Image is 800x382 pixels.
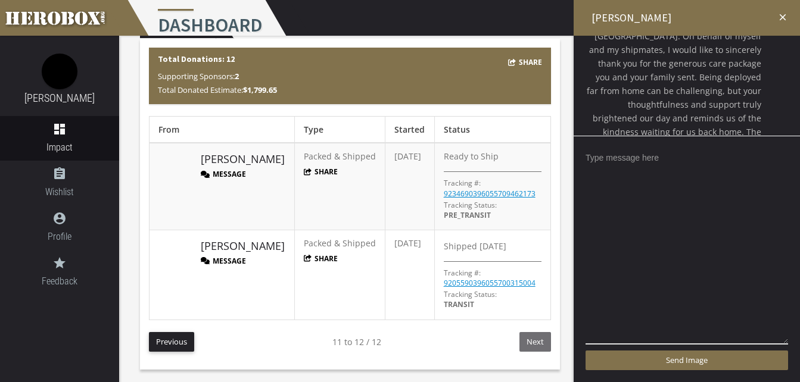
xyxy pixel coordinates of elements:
[666,355,708,365] span: Send Image
[149,48,551,104] div: Total Donations: 12
[385,117,434,143] th: Started
[42,54,77,89] img: image
[385,230,434,320] td: [DATE]
[519,332,551,352] button: Next
[434,117,551,143] th: Status
[304,253,338,264] button: Share
[777,12,788,23] i: close
[158,54,235,64] b: Total Donations: 12
[444,278,536,288] a: 9205590396055700315004
[508,55,543,69] button: Share
[149,332,194,352] button: Previous
[24,92,95,104] a: [PERSON_NAME]
[332,335,381,349] span: 11 to 12 / 12
[201,256,246,266] button: Message
[158,237,188,267] img: image
[444,268,481,278] p: Tracking #:
[150,117,295,143] th: From
[444,240,506,252] span: Shipped [DATE]
[158,84,277,95] span: Total Donated Estimate:
[444,189,536,199] a: 9234690396055709462173
[52,122,67,136] i: dashboard
[243,84,277,95] b: $1,799.65
[444,289,497,299] span: Tracking Status:
[201,169,246,179] button: Message
[444,151,499,162] span: Ready to Ship
[304,237,376,249] span: Packed & Shipped
[444,178,481,188] p: Tracking #:
[385,143,434,230] td: [DATE]
[304,151,376,162] span: Packed & Shipped
[235,71,239,82] b: 2
[444,200,497,210] span: Tracking Status:
[444,210,491,220] span: PRE_TRANSIT
[201,239,285,254] a: [PERSON_NAME]
[294,117,385,143] th: Type
[201,152,285,167] a: [PERSON_NAME]
[158,71,239,82] span: Supporting Sponsors:
[158,151,188,180] img: image
[444,299,474,309] span: TRANSIT
[304,167,338,177] button: Share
